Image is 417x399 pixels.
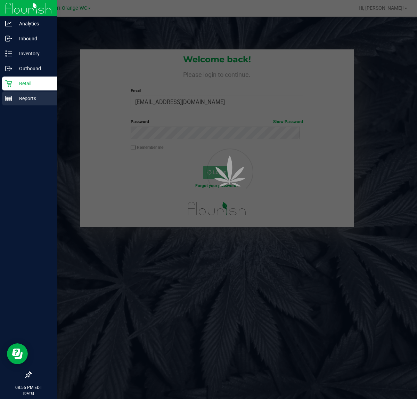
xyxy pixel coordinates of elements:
p: Inventory [12,49,54,58]
inline-svg: Retail [5,80,12,87]
inline-svg: Outbound [5,65,12,72]
iframe: Resource center [7,343,28,364]
inline-svg: Analytics [5,20,12,27]
p: Retail [12,79,54,88]
p: [DATE] [3,391,54,396]
inline-svg: Inventory [5,50,12,57]
inline-svg: Reports [5,95,12,102]
p: Analytics [12,19,54,28]
inline-svg: Inbound [5,35,12,42]
p: 08:55 PM EDT [3,384,54,391]
p: Inbound [12,34,54,43]
p: Outbound [12,64,54,73]
p: Reports [12,94,54,103]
